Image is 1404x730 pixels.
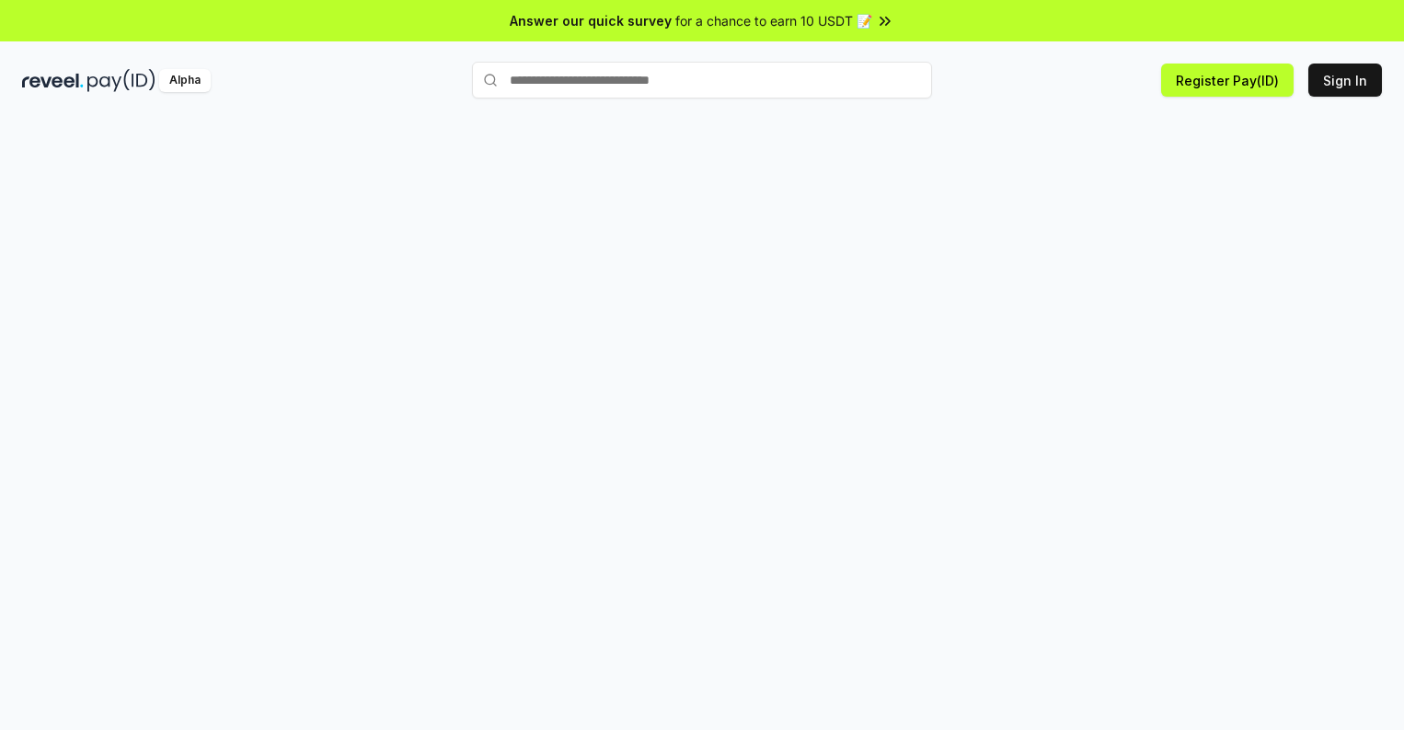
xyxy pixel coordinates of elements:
[22,69,84,92] img: reveel_dark
[159,69,211,92] div: Alpha
[510,11,672,30] span: Answer our quick survey
[1308,64,1382,97] button: Sign In
[1161,64,1294,97] button: Register Pay(ID)
[87,69,155,92] img: pay_id
[675,11,872,30] span: for a chance to earn 10 USDT 📝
